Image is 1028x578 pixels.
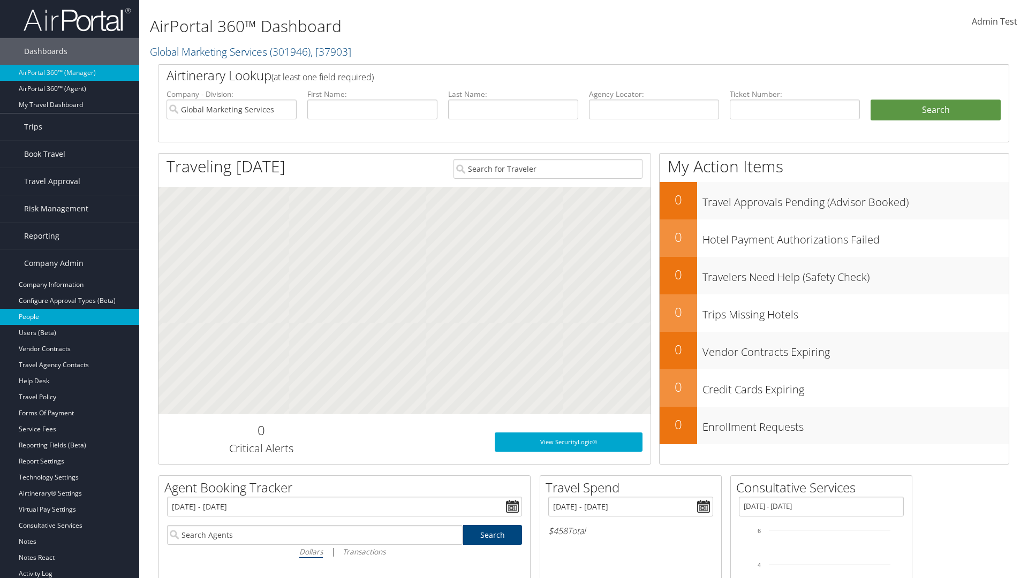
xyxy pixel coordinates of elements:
label: Ticket Number: [730,89,860,100]
h3: Vendor Contracts Expiring [702,339,1009,360]
a: 0Vendor Contracts Expiring [660,332,1009,369]
h3: Enrollment Requests [702,414,1009,435]
h3: Travelers Need Help (Safety Check) [702,264,1009,285]
span: Book Travel [24,141,65,168]
tspan: 6 [758,528,761,534]
a: Admin Test [972,5,1017,39]
label: Last Name: [448,89,578,100]
h3: Credit Cards Expiring [702,377,1009,397]
h1: AirPortal 360™ Dashboard [150,15,728,37]
input: Search Agents [167,525,463,545]
h2: 0 [660,303,697,321]
i: Transactions [343,546,385,557]
div: | [167,545,522,558]
span: Dashboards [24,38,67,65]
input: Search for Traveler [453,159,642,179]
h3: Hotel Payment Authorizations Failed [702,227,1009,247]
a: 0Enrollment Requests [660,407,1009,444]
a: 0Hotel Payment Authorizations Failed [660,219,1009,257]
a: 0Trips Missing Hotels [660,294,1009,332]
h2: 0 [660,340,697,359]
h2: 0 [660,228,697,246]
h2: Consultative Services [736,478,912,497]
span: , [ 37903 ] [311,44,351,59]
a: Search [463,525,523,545]
label: Agency Locator: [589,89,719,100]
a: 0Travel Approvals Pending (Advisor Booked) [660,182,1009,219]
span: ( 301946 ) [270,44,311,59]
span: Admin Test [972,16,1017,27]
span: Risk Management [24,195,88,222]
a: 0Credit Cards Expiring [660,369,1009,407]
span: Travel Approval [24,168,80,195]
h3: Critical Alerts [167,441,356,456]
h3: Travel Approvals Pending (Advisor Booked) [702,189,1009,210]
label: First Name: [307,89,437,100]
h2: 0 [167,421,356,439]
h2: 0 [660,265,697,284]
span: Trips [24,113,42,140]
a: View SecurityLogic® [495,432,642,452]
h2: Travel Spend [546,478,721,497]
h3: Trips Missing Hotels [702,302,1009,322]
a: Global Marketing Services [150,44,351,59]
i: Dollars [299,546,323,557]
img: airportal-logo.png [24,7,131,32]
h2: 0 [660,191,697,209]
h2: 0 [660,378,697,396]
label: Company - Division: [167,89,297,100]
h6: Total [548,525,713,537]
h1: My Action Items [660,155,1009,178]
span: (at least one field required) [271,71,374,83]
tspan: 4 [758,562,761,568]
h2: Agent Booking Tracker [164,478,530,497]
span: Company Admin [24,250,84,277]
a: 0Travelers Need Help (Safety Check) [660,257,1009,294]
button: Search [871,100,1001,121]
h2: Airtinerary Lookup [167,66,930,85]
span: $458 [548,525,568,537]
span: Reporting [24,223,59,249]
h1: Traveling [DATE] [167,155,285,178]
h2: 0 [660,415,697,433]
